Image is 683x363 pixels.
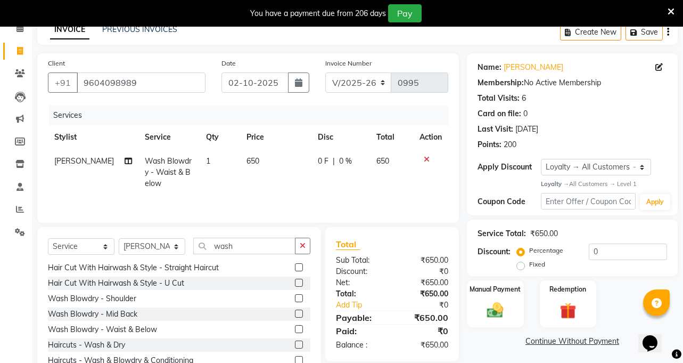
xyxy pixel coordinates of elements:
a: PREVIOUS INVOICES [102,25,177,34]
div: ₹650.00 [392,277,456,288]
input: Enter Offer / Coupon Code [541,193,636,209]
label: Date [221,59,236,68]
button: Save [626,24,663,41]
th: Disc [311,125,370,149]
span: Wash Blowdry - Waist & Below [145,156,192,188]
th: Service [138,125,199,149]
button: Pay [388,4,422,22]
div: Last Visit: [478,124,513,135]
div: 6 [522,93,526,104]
div: Membership: [478,77,524,88]
div: Name: [478,62,501,73]
th: Action [413,125,448,149]
th: Stylist [48,125,138,149]
span: Total [336,239,360,250]
div: ₹650.00 [530,228,558,239]
input: Search or Scan [193,238,295,254]
th: Total [370,125,413,149]
div: 0 [523,108,528,119]
div: ₹0 [392,325,456,337]
div: Points: [478,139,501,150]
div: Sub Total: [328,255,392,266]
div: Service Total: [478,228,526,239]
span: [PERSON_NAME] [54,156,114,166]
div: Balance : [328,340,392,351]
div: Discount: [328,266,392,277]
div: Haircuts - Wash & Dry [48,340,125,351]
div: 200 [504,139,516,150]
th: Price [240,125,311,149]
div: ₹0 [403,300,456,311]
input: Search by Name/Mobile/Email/Code [77,72,205,93]
label: Client [48,59,65,68]
span: 0 % [339,156,352,167]
div: ₹650.00 [392,311,456,324]
label: Manual Payment [470,285,521,294]
label: Redemption [549,285,586,294]
div: Hair Cut With Hairwash & Style - Straight Haircut [48,262,219,273]
img: _gift.svg [555,301,581,321]
div: ₹650.00 [392,340,456,351]
div: Total: [328,288,392,300]
label: Percentage [529,246,563,255]
div: Card on file: [478,108,521,119]
div: No Active Membership [478,77,667,88]
button: Apply [640,194,670,210]
div: Paid: [328,325,392,337]
img: _cash.svg [482,301,508,319]
button: Create New [560,24,621,41]
div: Total Visits: [478,93,520,104]
div: Wash Blowdry - Mid Back [48,309,137,320]
label: Fixed [529,260,545,269]
strong: Loyalty → [541,180,569,188]
span: 650 [246,156,259,166]
div: [DATE] [515,124,538,135]
th: Qty [200,125,240,149]
div: Apply Discount [478,162,541,173]
span: 1 [206,156,210,166]
span: 650 [376,156,389,166]
div: Payable: [328,311,392,324]
div: Wash Blowdry - Waist & Below [48,324,157,335]
div: ₹0 [392,266,456,277]
a: Add Tip [328,300,403,311]
div: You have a payment due from 206 days [250,8,386,19]
div: Hair Cut With Hairwash & Style - U Cut [48,278,184,289]
div: Net: [328,277,392,288]
a: Continue Without Payment [469,336,676,347]
div: ₹650.00 [392,288,456,300]
a: INVOICE [50,20,89,39]
div: Coupon Code [478,196,541,207]
span: | [333,156,335,167]
button: +91 [48,72,78,93]
div: Services [49,106,456,125]
div: ₹650.00 [392,255,456,266]
iframe: chat widget [638,320,672,352]
div: Discount: [478,246,511,257]
label: Invoice Number [325,59,372,68]
span: 0 F [318,156,328,167]
div: All Customers → Level 1 [541,180,667,189]
div: Wash Blowdry - Shoulder [48,293,136,304]
a: [PERSON_NAME] [504,62,563,73]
